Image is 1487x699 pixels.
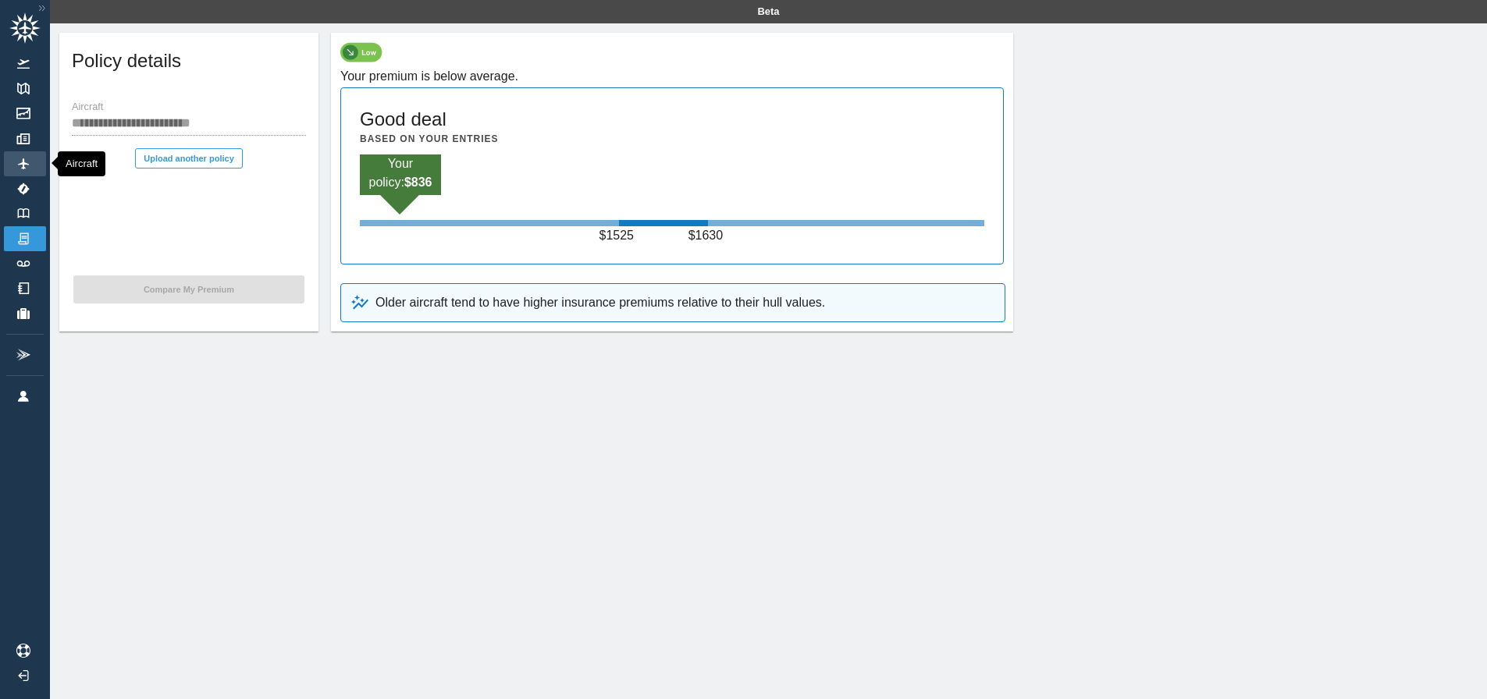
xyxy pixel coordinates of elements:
p: Your policy: [360,154,441,192]
p: $ 1525 [599,226,639,245]
img: low-policy-chip-9b0cc05e33be86b55243.svg [340,42,385,62]
button: Upload another policy [135,148,243,169]
img: uptrend-and-star-798e9c881b4915e3b082.svg [350,293,369,312]
p: $ 1630 [688,226,727,245]
label: Aircraft [72,101,103,115]
h5: Good deal [360,107,446,132]
p: Older aircraft tend to have higher insurance premiums relative to their hull values. [375,293,825,312]
h6: Based on your entries [360,132,498,147]
b: $ 836 [404,176,432,189]
h5: Policy details [72,48,181,73]
div: Policy details [59,33,318,95]
h6: Your premium is below average. [340,66,1004,87]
